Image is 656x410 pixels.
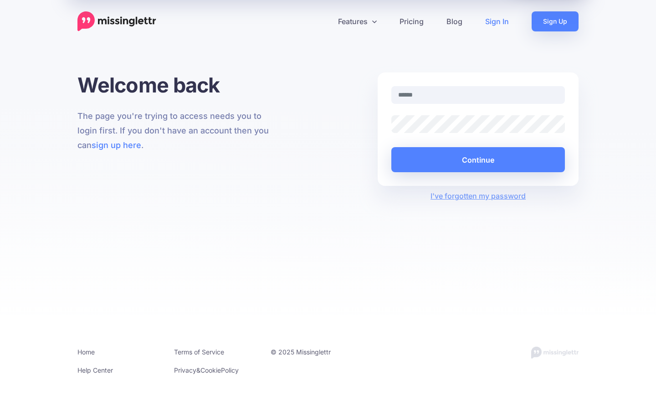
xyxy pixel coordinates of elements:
[474,11,520,31] a: Sign In
[174,348,224,356] a: Terms of Service
[77,366,113,374] a: Help Center
[92,140,141,150] a: sign up here
[77,109,278,153] p: The page you're trying to access needs you to login first. If you don't have an account then you ...
[77,348,95,356] a: Home
[174,366,196,374] a: Privacy
[200,366,221,374] a: Cookie
[174,364,257,376] li: & Policy
[388,11,435,31] a: Pricing
[271,346,354,358] li: © 2025 Missinglettr
[435,11,474,31] a: Blog
[532,11,579,31] a: Sign Up
[391,147,565,172] button: Continue
[327,11,388,31] a: Features
[430,191,526,200] a: I've forgotten my password
[77,72,278,97] h1: Welcome back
